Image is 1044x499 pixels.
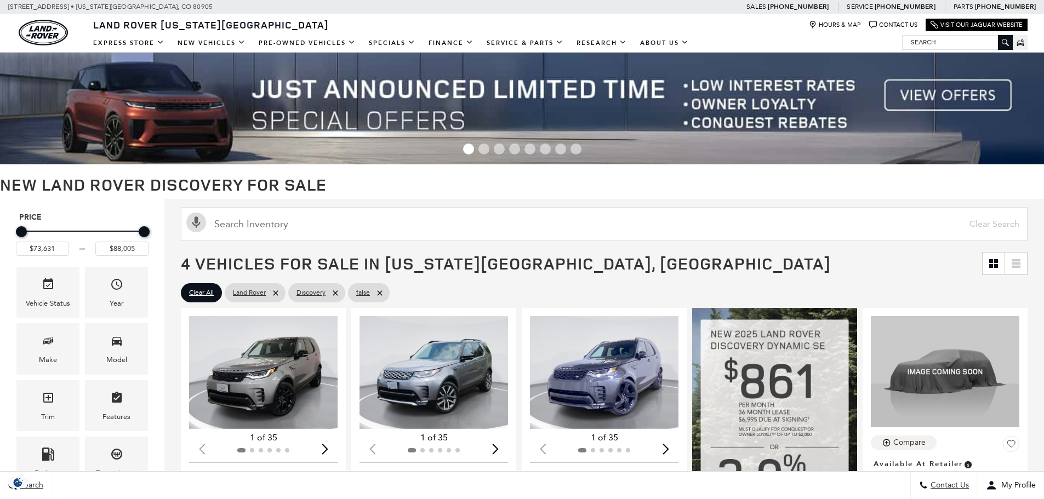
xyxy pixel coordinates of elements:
[102,411,130,423] div: Features
[360,432,508,444] div: 1 of 35
[85,437,148,487] div: TransmissionTransmission
[26,297,70,309] div: Vehicle Status
[110,388,123,411] span: Features
[189,286,214,300] span: Clear All
[42,388,55,411] span: Trim
[110,445,123,467] span: Transmission
[975,2,1036,11] a: [PHONE_NUMBER]
[19,20,68,45] a: land-rover
[571,144,581,154] span: Go to slide 8
[87,33,171,53] a: EXPRESS STORE
[555,144,566,154] span: Go to slide 7
[171,33,252,53] a: New Vehicles
[96,467,137,479] div: Transmission
[874,458,963,470] span: Available at Retailer
[181,207,1028,241] input: Search Inventory
[39,354,57,366] div: Make
[997,481,1036,490] span: My Profile
[317,437,332,461] div: Next slide
[42,445,55,467] span: Fueltype
[296,286,326,300] span: Discovery
[509,144,520,154] span: Go to slide 4
[181,252,831,274] span: 4 Vehicles for Sale in [US_STATE][GEOGRAPHIC_DATA], [GEOGRAPHIC_DATA]
[93,18,329,31] span: Land Rover [US_STATE][GEOGRAPHIC_DATA]
[19,213,145,222] h5: Price
[16,380,79,431] div: TrimTrim
[869,21,917,29] a: Contact Us
[85,323,148,374] div: ModelModel
[41,411,55,423] div: Trim
[233,286,266,300] span: Land Rover
[356,286,370,300] span: false
[8,3,213,10] a: [STREET_ADDRESS] • [US_STATE][GEOGRAPHIC_DATA], CO 80905
[5,477,31,488] section: Click to Open Cookie Consent Modal
[634,33,695,53] a: About Us
[87,18,335,31] a: Land Rover [US_STATE][GEOGRAPHIC_DATA]
[954,3,973,10] span: Parts
[488,437,503,461] div: Next slide
[106,354,127,366] div: Model
[95,242,149,256] input: Maximum
[768,2,829,11] a: [PHONE_NUMBER]
[16,226,27,237] div: Minimum Price
[16,222,149,256] div: Price
[189,432,338,444] div: 1 of 35
[110,297,124,309] div: Year
[570,33,634,53] a: Research
[871,435,937,450] button: Compare Vehicle
[871,316,1019,427] img: 2025 LAND ROVER Discovery Dynamic SE
[478,144,489,154] span: Go to slide 2
[893,438,926,448] div: Compare
[978,472,1044,499] button: Open user profile menu
[658,437,673,461] div: Next slide
[809,21,861,29] a: Hours & Map
[85,380,148,431] div: FeaturesFeatures
[189,316,339,429] img: 2025 Land Rover Discovery Dynamic SE 1
[875,2,935,11] a: [PHONE_NUMBER]
[530,316,680,429] img: 2025 LAND ROVER Discovery Dynamic SE 1
[463,144,474,154] span: Go to slide 1
[360,316,510,429] div: 1 / 2
[189,316,339,429] div: 1 / 2
[847,3,872,10] span: Service
[524,144,535,154] span: Go to slide 5
[360,316,510,429] img: 2025 Land Rover Discovery Metropolitan Edition 1
[931,21,1023,29] a: Visit Our Jaguar Website
[746,3,766,10] span: Sales
[16,267,79,318] div: VehicleVehicle Status
[252,33,362,53] a: Pre-Owned Vehicles
[16,323,79,374] div: MakeMake
[530,316,680,429] div: 1 / 2
[85,267,148,318] div: YearYear
[1003,435,1019,456] button: Save Vehicle
[16,242,69,256] input: Minimum
[928,481,969,490] span: Contact Us
[139,226,150,237] div: Maximum Price
[903,36,1012,49] input: Search
[186,213,206,232] svg: Click to toggle on voice search
[5,477,31,488] img: Opt-Out Icon
[16,437,79,487] div: FueltypeFueltype
[530,432,678,444] div: 1 of 35
[494,144,505,154] span: Go to slide 3
[110,331,123,354] span: Model
[362,33,422,53] a: Specials
[19,20,68,45] img: Land Rover
[35,467,62,479] div: Fueltype
[540,144,551,154] span: Go to slide 6
[110,275,123,297] span: Year
[422,33,480,53] a: Finance
[87,33,695,53] nav: Main Navigation
[42,275,55,297] span: Vehicle
[963,458,973,470] span: Vehicle is in stock and ready for immediate delivery. Due to demand, availability is subject to c...
[42,331,55,354] span: Make
[480,33,570,53] a: Service & Parts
